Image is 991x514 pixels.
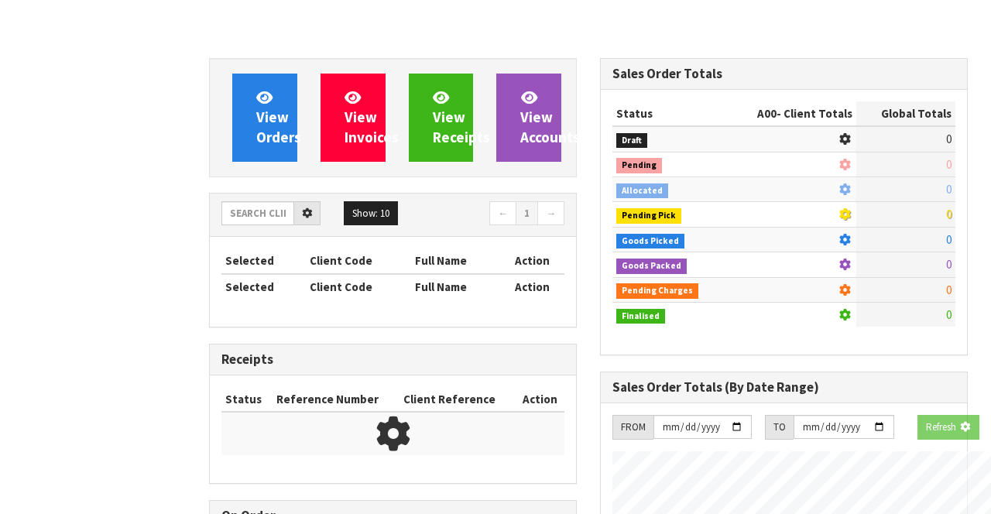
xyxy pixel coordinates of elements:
span: 0 [946,157,952,172]
span: 0 [946,232,952,247]
a: ViewReceipts [409,74,474,162]
th: Full Name [411,248,500,273]
span: Finalised [616,309,665,324]
th: Global Totals [856,101,955,126]
th: Action [515,387,564,412]
span: View Receipts [433,88,490,146]
th: Selected [221,248,306,273]
th: Status [221,387,273,412]
th: Full Name [411,274,500,299]
a: ViewOrders [232,74,297,162]
h3: Receipts [221,352,564,367]
span: 0 [946,307,952,322]
div: FROM [612,415,653,440]
span: Pending Pick [616,208,681,224]
span: Draft [616,133,647,149]
th: - Client Totals [725,101,856,126]
span: A00 [757,106,777,121]
span: 0 [946,257,952,272]
span: Allocated [616,183,668,199]
h3: Sales Order Totals (By Date Range) [612,380,955,395]
nav: Page navigation [404,201,564,228]
span: 0 [946,132,952,146]
h3: Sales Order Totals [612,67,955,81]
span: Pending [616,158,662,173]
span: View Invoices [345,88,399,146]
th: Action [501,248,564,273]
a: ViewInvoices [321,74,386,162]
span: Pending Charges [616,283,698,299]
span: 0 [946,207,952,221]
span: Goods Packed [616,259,687,274]
span: Goods Picked [616,234,684,249]
a: → [537,201,564,226]
a: ← [489,201,516,226]
th: Action [501,274,564,299]
th: Selected [221,274,306,299]
th: Client Reference [399,387,515,412]
th: Status [612,101,725,126]
span: View Accounts [520,88,580,146]
th: Reference Number [273,387,399,412]
th: Client Code [306,248,411,273]
button: Refresh [917,415,979,440]
button: Show: 10 [344,201,398,226]
span: 0 [946,182,952,197]
a: 1 [516,201,538,226]
span: 0 [946,283,952,297]
th: Client Code [306,274,411,299]
a: ViewAccounts [496,74,561,162]
span: View Orders [256,88,301,146]
div: TO [765,415,794,440]
input: Search clients [221,201,294,225]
